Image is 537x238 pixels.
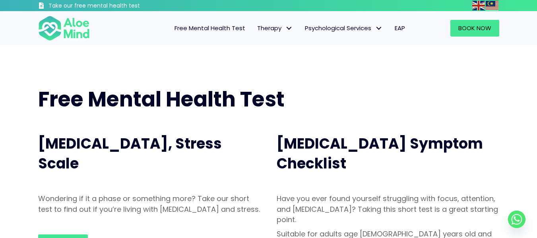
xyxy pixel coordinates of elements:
[486,1,498,10] img: ms
[508,211,525,228] a: Whatsapp
[48,2,182,10] h3: Take our free mental health test
[277,134,483,174] span: [MEDICAL_DATA] Symptom Checklist
[38,2,182,11] a: Take our free mental health test
[277,193,499,224] p: Have you ever found yourself struggling with focus, attention, and [MEDICAL_DATA]? Taking this sh...
[450,20,499,37] a: Book Now
[472,1,486,10] a: English
[395,24,405,32] span: EAP
[38,15,90,41] img: Aloe mind Logo
[38,193,261,214] p: Wondering if it a phase or something more? Take our short test to find out if you’re living with ...
[283,23,295,34] span: Therapy: submenu
[38,134,222,174] span: [MEDICAL_DATA], Stress Scale
[486,1,499,10] a: Malay
[389,20,411,37] a: EAP
[373,23,385,34] span: Psychological Services: submenu
[174,24,245,32] span: Free Mental Health Test
[169,20,251,37] a: Free Mental Health Test
[458,24,491,32] span: Book Now
[305,24,383,32] span: Psychological Services
[299,20,389,37] a: Psychological ServicesPsychological Services: submenu
[472,1,485,10] img: en
[257,24,293,32] span: Therapy
[100,20,411,37] nav: Menu
[38,85,285,114] span: Free Mental Health Test
[251,20,299,37] a: TherapyTherapy: submenu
